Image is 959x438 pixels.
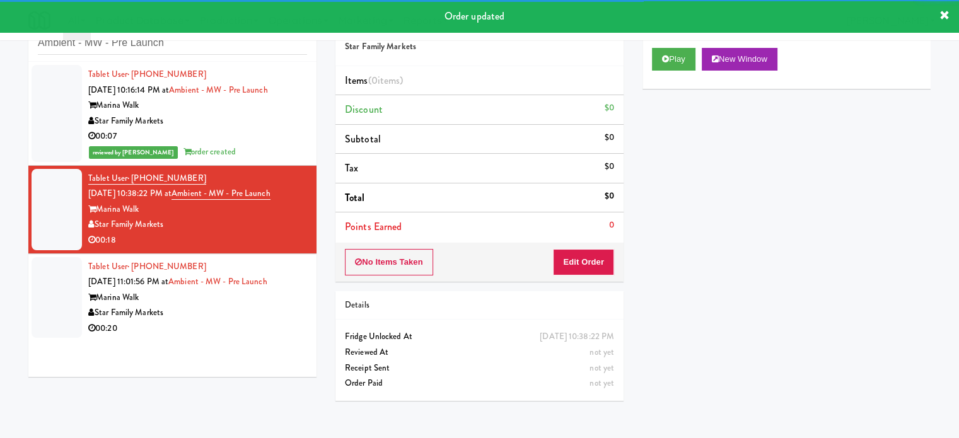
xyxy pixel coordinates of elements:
div: Star Family Markets [88,305,307,321]
a: Tablet User· [PHONE_NUMBER] [88,172,206,185]
span: [DATE] 11:01:56 PM at [88,275,168,287]
a: Ambient - MW - Pre Launch [168,275,267,287]
span: order created [183,146,236,158]
div: Details [345,297,614,313]
div: Receipt Sent [345,360,614,376]
a: Ambient - MW - Pre Launch [169,84,268,96]
div: Marina Walk [88,98,307,113]
input: Search vision orders [38,32,307,55]
ng-pluralize: items [378,73,400,88]
span: reviewed by [PERSON_NAME] [89,146,178,159]
button: No Items Taken [345,249,433,275]
span: Order updated [445,9,504,23]
div: 00:07 [88,129,307,144]
a: Tablet User· [PHONE_NUMBER] [88,68,206,80]
button: Edit Order [553,249,614,275]
span: Discount [345,102,383,117]
div: $0 [605,188,614,204]
h5: Star Family Markets [345,42,614,52]
span: not yet [590,346,614,358]
span: Total [345,190,365,205]
span: Subtotal [345,132,381,146]
a: Tablet User· [PHONE_NUMBER] [88,260,206,272]
span: not yet [590,362,614,374]
span: [DATE] 10:16:14 PM at [88,84,169,96]
div: $0 [605,100,614,116]
div: [DATE] 10:38:22 PM [540,329,614,345]
div: 0 [609,217,614,233]
div: Reviewed At [345,345,614,360]
li: Tablet User· [PHONE_NUMBER][DATE] 10:38:22 PM atAmbient - MW - Pre LaunchMarina WalkStar Family M... [28,166,317,254]
button: New Window [702,48,777,71]
li: Tablet User· [PHONE_NUMBER][DATE] 11:01:56 PM atAmbient - MW - Pre LaunchMarina WalkStar Family M... [28,254,317,342]
span: not yet [590,377,614,389]
span: Tax [345,161,358,175]
button: Play [652,48,695,71]
div: $0 [605,130,614,146]
div: Marina Walk [88,290,307,306]
div: 00:20 [88,321,307,337]
div: Star Family Markets [88,113,307,129]
span: Points Earned [345,219,402,234]
div: Marina Walk [88,202,307,217]
div: Fridge Unlocked At [345,329,614,345]
div: 00:18 [88,233,307,248]
span: · [PHONE_NUMBER] [127,260,206,272]
span: [DATE] 10:38:22 PM at [88,187,171,199]
li: Tablet User· [PHONE_NUMBER][DATE] 10:16:14 PM atAmbient - MW - Pre LaunchMarina WalkStar Family M... [28,62,317,166]
div: $0 [605,159,614,175]
span: Items [345,73,403,88]
span: · [PHONE_NUMBER] [127,172,206,184]
a: Ambient - MW - Pre Launch [171,187,270,200]
span: · [PHONE_NUMBER] [127,68,206,80]
div: Order Paid [345,376,614,391]
span: (0 ) [368,73,404,88]
div: Star Family Markets [88,217,307,233]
